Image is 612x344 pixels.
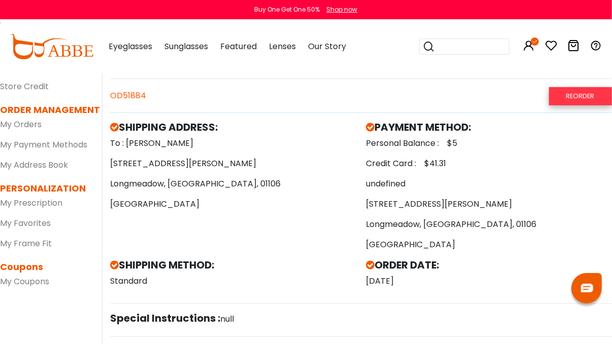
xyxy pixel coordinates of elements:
p: To : [PERSON_NAME] [110,137,356,149]
div: Shop now [327,5,358,14]
a: Reorder [549,87,612,105]
img: abbeglasses.com [10,34,93,59]
p: [STREET_ADDRESS][PERSON_NAME] [110,158,356,170]
h5: SHIPPING ADDRESS: [110,121,356,133]
h5: SHIPPING METHOD: [110,259,356,271]
span: Eyeglasses [109,41,152,52]
div: OD51884 [110,87,612,104]
span: Standard [110,275,147,287]
a: Shop now [322,5,358,14]
h5: Special Instructions : [110,312,220,324]
div: Buy One Get One 50% [255,5,320,14]
p: [GEOGRAPHIC_DATA] [110,198,356,210]
p: Longmeadow, [GEOGRAPHIC_DATA], 01106 [110,178,356,190]
span: null [220,313,234,325]
img: chat [581,284,593,292]
span: Featured [220,41,257,52]
span: Lenses [269,41,296,52]
span: Our Story [308,41,346,52]
span: Sunglasses [164,41,208,52]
